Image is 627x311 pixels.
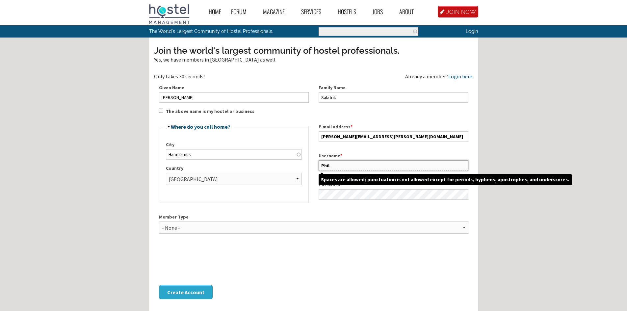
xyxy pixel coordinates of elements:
input: Enter the terms you wish to search for. [319,27,418,36]
label: E-mail address [319,123,468,130]
a: Login here. [448,73,473,80]
a: Forum [226,4,258,19]
label: Country [166,165,302,172]
label: Username [319,152,468,159]
label: The above name is my hostel or business [166,108,254,115]
a: JOIN NOW [438,6,478,17]
button: Create Account [159,285,213,299]
a: Home [204,4,226,19]
a: Services [296,4,333,19]
p: The World's Largest Community of Hostel Professionals. [149,25,286,37]
label: Given Name [159,84,309,91]
label: City [166,141,302,148]
img: Hostel Management Home [149,4,190,24]
a: Jobs [368,4,394,19]
label: Member Type [159,214,468,220]
iframe: reCAPTCHA [159,249,259,275]
a: Where do you call home? [171,123,230,130]
span: This field is required. [351,124,353,130]
a: About [394,4,425,19]
a: Hostels [333,4,368,19]
div: Only takes 30 seconds! [154,74,314,79]
div: Yes, we have members in [GEOGRAPHIC_DATA] as well. [154,57,473,62]
h3: Join the world's largest community of hostel professionals. [154,44,473,57]
a: Login [466,28,478,34]
a: Magazine [258,4,296,19]
label: Family Name [319,84,468,91]
div: Already a member? [405,74,473,79]
span: Spaces are allowed; punctuation is not allowed except for periods, hyphens, apostrophes, and unde... [319,174,572,186]
span: This field is required. [340,182,342,188]
span: This field is required. [340,153,342,159]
